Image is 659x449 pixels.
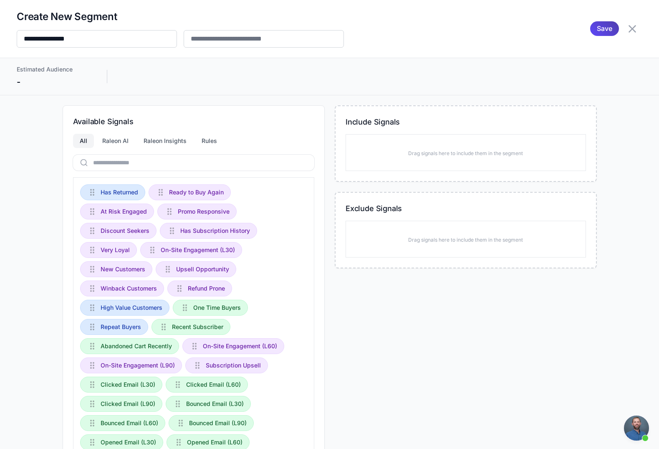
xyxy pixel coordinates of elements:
[101,303,162,312] span: High Value Customers
[101,265,145,274] span: New Customers
[203,342,277,351] span: On-Site Engagement (L60)
[101,399,155,408] span: Clicked Email (L90)
[186,380,241,389] span: Clicked Email (L60)
[206,361,261,370] span: Subscription Upsell
[101,361,175,370] span: On-Site Engagement (L90)
[73,134,94,148] div: All
[161,245,235,255] span: On-Site Engagement (L30)
[189,418,247,428] span: Bounced Email (L90)
[101,438,156,447] span: Opened Email (L30)
[624,416,649,441] a: Open chat
[101,207,147,216] span: At Risk Engaged
[101,342,172,351] span: Abandoned Cart Recently
[96,134,135,148] div: Raleon AI
[346,203,586,214] h3: Exclude Signals
[73,116,314,127] h3: Available Signals
[193,303,241,312] span: One Time Buyers
[180,226,250,235] span: Has Subscription History
[408,150,523,157] p: Drag signals here to include them in the segment
[101,284,157,293] span: Winback Customers
[188,284,225,293] span: Refund Prone
[101,380,155,389] span: Clicked Email (L30)
[101,226,149,235] span: Discount Seekers
[17,65,90,74] div: Estimated Audience
[101,188,138,197] span: Has Returned
[17,76,90,88] div: -
[172,322,223,332] span: Recent Subscriber
[17,10,344,23] h2: Create New Segment
[187,438,242,447] span: Opened Email (L60)
[346,116,586,128] h3: Include Signals
[408,236,523,244] p: Drag signals here to include them in the segment
[101,418,158,428] span: Bounced Email (L60)
[597,21,612,36] span: Save
[195,134,224,148] div: Rules
[137,134,193,148] div: Raleon Insights
[101,245,130,255] span: Very Loyal
[176,265,229,274] span: Upsell Opportunity
[169,188,224,197] span: Ready to Buy Again
[101,322,141,332] span: Repeat Buyers
[178,207,230,216] span: Promo Responsive
[186,399,244,408] span: Bounced Email (L30)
